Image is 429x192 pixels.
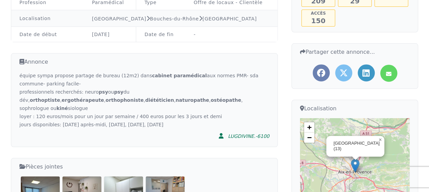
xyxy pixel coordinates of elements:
h3: Localisation [300,104,410,113]
a: Zoom out [304,132,314,143]
strong: paramédical [174,73,207,78]
strong: orthoptiste [30,97,60,103]
strong: cabinet [152,73,172,78]
strong: psy [114,89,123,95]
h3: Annonce [19,58,269,66]
img: Marker [351,159,359,173]
h3: Partager cette annonce... [300,48,410,56]
a: Partager l'annonce par mail [380,65,397,82]
a: [GEOGRAPHIC_DATA] [202,16,257,21]
span: − [307,133,312,142]
span: + [307,123,312,131]
div: [GEOGRAPHIC_DATA] (13) [333,141,376,152]
h5: Accès [302,11,334,16]
strong: psy [99,89,108,95]
div: LUGDIVINE.-6100 [228,133,269,140]
h3: Pièces jointes [19,162,269,171]
td: Localisation [11,10,84,27]
strong: naturopathe [175,97,209,103]
strong: diététicien [145,97,174,103]
td: Date de début [11,27,84,42]
a: Partager l'annonce sur Facebook [313,64,330,81]
strong: ostéopathe [211,97,241,103]
strong: ergo [62,97,104,103]
a: LUGDIVINE.-6100 [214,129,269,143]
a: Partager l'annonce sur Twitter [335,64,352,81]
a: [GEOGRAPHIC_DATA] [92,16,146,21]
td: [DATE] [84,27,136,42]
strong: kiné [56,106,68,111]
a: Close popup [376,136,384,144]
a: Zoom in [304,122,314,132]
a: Partager l'annonce sur LinkedIn [358,64,375,81]
td: Date de fin [136,27,185,42]
strong: thérapeute [74,97,104,103]
div: équipe sympa propose partage de bureau (12m2) dans aux normes PMR- sda commune- parking facile- p... [19,71,269,129]
span: 150 [311,17,326,25]
span: × [378,137,382,143]
a: Bouches-du-Rhône [150,16,199,21]
strong: orthophoniste [105,97,144,103]
td: - [185,27,277,42]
